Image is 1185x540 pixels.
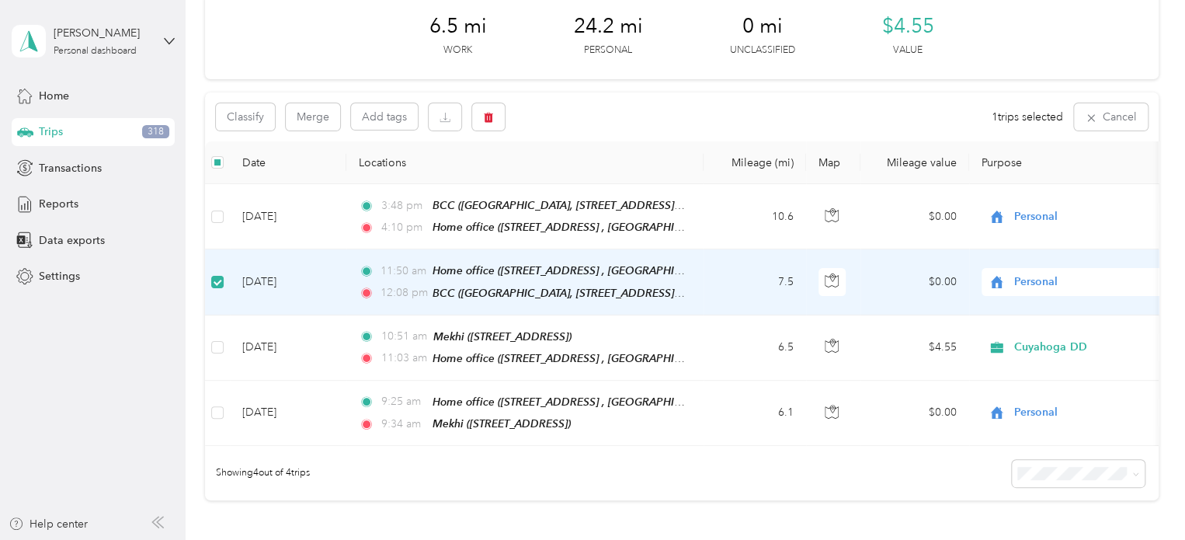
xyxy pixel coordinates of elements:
[230,141,346,184] th: Date
[9,516,88,532] button: Help center
[39,88,69,104] span: Home
[584,44,632,57] p: Personal
[443,44,472,57] p: Work
[39,232,105,249] span: Data exports
[433,352,835,365] span: Home office ([STREET_ADDRESS] , [GEOGRAPHIC_DATA], [GEOGRAPHIC_DATA])
[381,416,425,433] span: 9:34 am
[704,249,806,315] td: 7.5
[1014,339,1156,356] span: Cuyahoga DD
[704,184,806,249] td: 10.6
[230,184,346,249] td: [DATE]
[381,284,425,301] span: 12:08 pm
[860,315,969,381] td: $4.55
[1014,404,1156,421] span: Personal
[381,350,425,367] span: 11:03 am
[704,381,806,446] td: 6.1
[216,103,275,131] button: Classify
[230,381,346,446] td: [DATE]
[381,263,425,280] span: 11:50 am
[806,141,860,184] th: Map
[893,44,923,57] p: Value
[381,393,425,410] span: 9:25 am
[1074,103,1148,131] button: Cancel
[381,328,426,345] span: 10:51 am
[860,184,969,249] td: $0.00
[433,264,835,277] span: Home office ([STREET_ADDRESS] , [GEOGRAPHIC_DATA], [GEOGRAPHIC_DATA])
[704,141,806,184] th: Mileage (mi)
[54,25,151,41] div: [PERSON_NAME]
[230,249,346,315] td: [DATE]
[205,466,310,480] span: Showing 4 out of 4 trips
[433,395,835,409] span: Home office ([STREET_ADDRESS] , [GEOGRAPHIC_DATA], [GEOGRAPHIC_DATA])
[429,14,487,39] span: 6.5 mi
[860,141,969,184] th: Mileage value
[1098,453,1185,540] iframe: Everlance-gr Chat Button Frame
[433,330,572,343] span: Mekhi ([STREET_ADDRESS])
[351,103,418,130] button: Add tags
[1014,208,1156,225] span: Personal
[381,219,425,236] span: 4:10 pm
[286,103,340,131] button: Merge
[860,381,969,446] td: $0.00
[39,124,63,140] span: Trips
[39,196,78,212] span: Reports
[1014,273,1156,291] span: Personal
[433,221,835,234] span: Home office ([STREET_ADDRESS] , [GEOGRAPHIC_DATA], [GEOGRAPHIC_DATA])
[433,417,571,430] span: Mekhi ([STREET_ADDRESS])
[230,315,346,381] td: [DATE]
[742,14,783,39] span: 0 mi
[346,141,704,184] th: Locations
[54,47,137,56] div: Personal dashboard
[39,160,102,176] span: Transactions
[433,199,910,212] span: BCC ([GEOGRAPHIC_DATA], [STREET_ADDRESS] , [GEOGRAPHIC_DATA], [GEOGRAPHIC_DATA])
[39,268,80,284] span: Settings
[574,14,643,39] span: 24.2 mi
[433,287,910,300] span: BCC ([GEOGRAPHIC_DATA], [STREET_ADDRESS] , [GEOGRAPHIC_DATA], [GEOGRAPHIC_DATA])
[860,249,969,315] td: $0.00
[142,125,169,139] span: 318
[882,14,934,39] span: $4.55
[381,197,425,214] span: 3:48 pm
[730,44,795,57] p: Unclassified
[992,109,1063,125] span: 1 trips selected
[704,315,806,381] td: 6.5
